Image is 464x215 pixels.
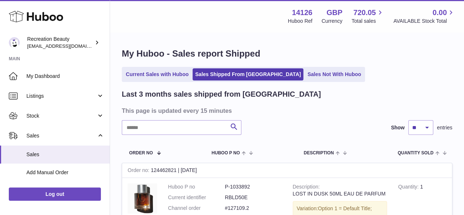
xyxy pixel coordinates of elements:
span: Order No [129,151,153,155]
span: Quantity Sold [398,151,434,155]
a: Current Sales with Huboo [123,68,191,80]
span: 720.05 [353,8,376,18]
a: 720.05 Total sales [351,8,384,25]
dt: Current identifier [168,194,225,201]
div: LOST IN DUSK 50ML EAU DE PARFUM [293,190,387,197]
div: 124462821 | [DATE] [122,163,452,178]
span: AVAILABLE Stock Total [393,18,455,25]
span: Option 1 = Default Title; [318,205,372,211]
span: entries [437,124,452,131]
span: Sales [26,132,96,139]
strong: Order no [128,167,151,175]
span: Sales [26,151,104,158]
h2: Last 3 months sales shipped from [GEOGRAPHIC_DATA] [122,89,321,99]
strong: Quantity [398,184,420,191]
dt: Huboo P no [168,183,225,190]
div: Currency [322,18,343,25]
span: Description [304,151,334,155]
dd: #127109.2 [225,205,282,212]
a: Sales Not With Huboo [305,68,363,80]
span: My Dashboard [26,73,104,80]
span: Stock [26,112,96,119]
dd: RBLD50E [225,194,282,201]
span: [EMAIL_ADDRESS][DOMAIN_NAME] [27,43,108,49]
label: Show [391,124,405,131]
strong: Description [293,184,320,191]
div: Huboo Ref [288,18,313,25]
span: Total sales [351,18,384,25]
h1: My Huboo - Sales report Shipped [122,48,452,60]
a: 0.00 AVAILABLE Stock Total [393,8,455,25]
span: 0.00 [432,8,447,18]
strong: 14126 [292,8,313,18]
dt: Channel order [168,205,225,212]
span: Add Manual Order [26,169,104,176]
img: LostInDusk50ml.jpg [128,183,157,214]
span: Listings [26,93,96,100]
dd: P-1033892 [225,183,282,190]
strong: GBP [326,8,342,18]
h3: This page is updated every 15 minutes [122,107,450,115]
a: Sales Shipped From [GEOGRAPHIC_DATA] [193,68,303,80]
div: Recreation Beauty [27,36,93,50]
img: internalAdmin-14126@internal.huboo.com [9,37,20,48]
a: Log out [9,187,101,201]
span: Huboo P no [212,151,240,155]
